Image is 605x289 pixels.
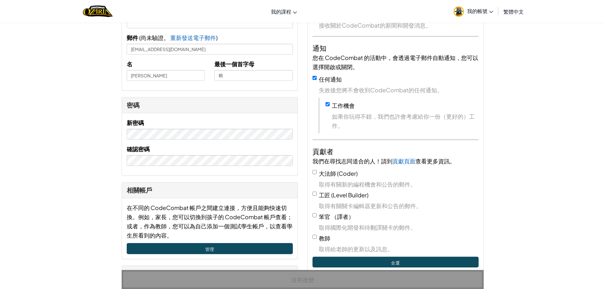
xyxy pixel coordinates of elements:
[141,34,169,41] font: 尚未驗證。
[127,269,165,278] font: 刪除您的帳戶
[503,8,524,15] font: 繁體中文
[319,245,393,253] font: 取得給老師的更新以及訊息。
[83,5,112,18] a: CodeCombat 標誌的 Ozaria
[467,8,487,14] font: 我的帳號
[313,157,393,165] font: 我們在尋找志同道合的人！請到
[83,5,112,18] img: 家
[127,101,139,109] font: 密碼
[313,147,333,156] font: 貢獻者
[127,119,144,126] font: 新密碼
[331,191,368,199] font: (Level Builder)
[319,170,336,177] font: 大法師
[319,191,330,199] font: 工匠
[454,6,464,17] img: avatar
[268,3,300,20] a: 我的課程
[313,54,478,70] font: 您在 CodeCombat 的活動中，會透過電子郵件自動通知，您可以選擇開啟或關閉。
[415,157,455,165] font: 查看更多資訊。
[332,113,475,129] font: 如果你玩得不錯，我們也許會考慮給你一份（更好的）工作。
[319,202,422,209] font: 取得有關關卡編輯器更新和公告的郵件。
[331,213,354,220] font: （譯者）
[313,257,479,267] button: 全選
[319,234,330,242] font: 教師
[205,246,214,252] font: 管理
[319,22,431,29] font: 接收關於CodeCombat的新聞和開發消息。
[391,260,400,266] font: 全選
[393,157,415,165] a: 貢獻頁面
[450,1,496,21] a: 我的帳號
[127,145,150,153] font: 確認密碼
[216,34,218,41] font: )
[127,34,138,41] font: 郵件
[319,181,416,188] font: 取得有關新的編程機會和公告的郵件。
[313,43,326,52] font: 通知
[127,243,293,254] a: 管理
[127,60,132,68] font: 名
[337,170,358,177] font: (Coder)
[214,60,254,68] font: 最後一個首字母
[332,102,355,109] font: 工作機會
[127,186,152,194] font: 相關帳戶
[319,213,330,220] font: 笨官
[127,204,292,239] font: 在不同的 CodeCombat 帳戶之間建立連接，方便且能夠快速切換。例如，家長，您可以切換到孩子的 CodeCombat 帳戶查看；或者，作為教師，您可以為自己添加一個測試學生帳戶，以查看學生...
[170,34,216,41] font: 重新發送電子郵件
[319,224,416,231] font: 取得國際化開發和待翻譯關卡的郵件。
[319,76,342,83] font: 任何通知
[271,8,291,15] font: 我的課程
[319,86,443,94] font: 失效後您將不會收到CodeCombat的任何通知。
[500,3,527,20] a: 繁體中文
[139,34,141,41] font: (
